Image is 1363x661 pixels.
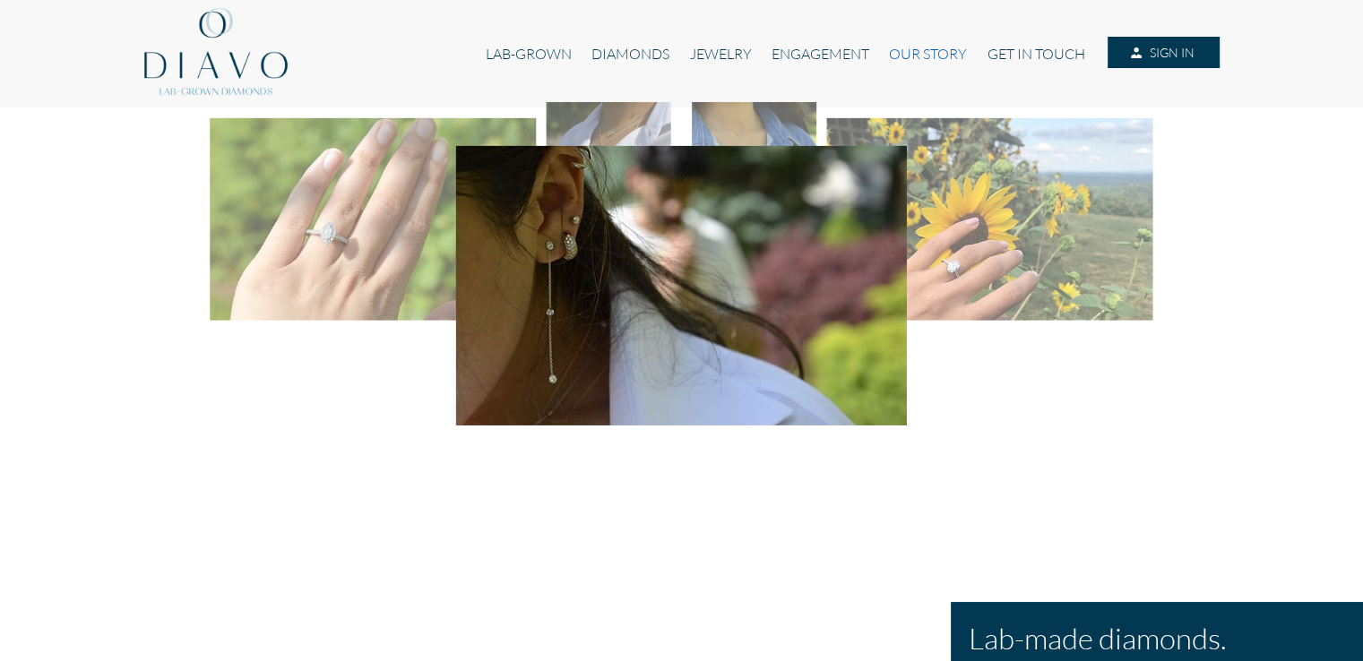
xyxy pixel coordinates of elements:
[582,37,679,71] a: DIAMONDS
[762,37,879,71] a: ENGAGEMENT
[679,37,761,71] a: JEWELRY
[1108,37,1219,69] a: SIGN IN
[879,37,977,71] a: OUR STORY
[827,118,1153,321] img: Diavo Lab-grown diamond ring
[547,102,671,179] img: Diavo Lab-grown diamond necklace
[692,102,816,179] img: Diavo Lab-grown diamond necklace
[210,118,536,321] img: Diavo Lab-grown diamond Ring
[456,146,907,425] img: Diavo Lab-grown diamond earrings
[994,385,1352,582] iframe: Drift Widget Chat Window
[1273,571,1341,640] iframe: Drift Widget Chat Controller
[476,37,582,71] a: LAB-GROWN
[978,37,1095,71] a: GET IN TOUCH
